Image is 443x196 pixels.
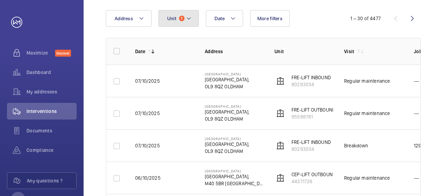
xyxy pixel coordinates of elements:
p: [GEOGRAPHIC_DATA], [205,76,249,83]
p: 07/10/2025 [135,142,160,149]
p: 07/10/2025 [135,110,160,117]
p: 06/10/2025 [135,174,161,181]
p: --- [414,110,419,117]
p: OL9 8QZ OLDHAM [205,115,249,122]
span: My addresses [26,88,77,95]
p: --- [414,77,419,84]
p: [GEOGRAPHIC_DATA] [205,137,249,141]
button: Address [106,10,151,27]
p: [GEOGRAPHIC_DATA] [205,169,263,173]
p: Date [135,48,145,55]
span: Dashboard [26,69,77,76]
p: 80293034 [292,81,331,88]
p: FRE-LIFT OUTBOUND [292,106,335,113]
span: Maximize [26,49,55,56]
span: Documents [26,127,77,134]
p: 07/10/2025 [135,77,160,84]
span: Interventions [26,108,77,115]
p: 44371726 [292,178,336,185]
img: elevator.svg [276,109,285,117]
p: 95598781 [292,113,335,120]
span: More filters [257,16,282,21]
div: Regular maintenance [344,77,390,84]
p: OL9 8QZ OLDHAM [205,83,249,90]
span: Any questions ? [27,177,76,184]
p: OL9 8QZ OLDHAM [205,148,249,155]
p: Job Id [414,48,437,55]
p: M40 5BR [GEOGRAPHIC_DATA] [205,180,263,187]
p: FRE-LIFT INBOUND [292,74,331,81]
p: FRE-LIFT INBOUND [292,139,331,146]
div: Breakdown [344,142,368,149]
div: Regular maintenance [344,110,390,117]
p: CEP-LIFT OUTBOUND [292,171,336,178]
img: elevator.svg [276,174,285,182]
span: Discover [55,50,71,57]
p: --- [414,174,419,181]
button: More filters [250,10,290,27]
button: Date [206,10,243,27]
button: Unit1 [158,10,199,27]
p: [GEOGRAPHIC_DATA], [205,141,249,148]
span: Unit [167,16,176,21]
span: Address [115,16,133,21]
p: [GEOGRAPHIC_DATA] [205,104,249,108]
p: Visit [344,48,355,55]
span: Date [215,16,225,21]
span: Compliance [26,147,77,154]
p: Address [205,48,263,55]
img: elevator.svg [276,77,285,85]
div: Regular maintenance [344,174,390,181]
img: elevator.svg [276,141,285,150]
p: [GEOGRAPHIC_DATA], [205,173,263,180]
p: Unit [274,48,333,55]
p: [GEOGRAPHIC_DATA], [205,108,249,115]
p: 80293034 [292,146,331,153]
div: 1 – 30 of 4477 [350,15,381,22]
p: 1298131 [414,142,430,149]
p: [GEOGRAPHIC_DATA] [205,72,249,76]
span: 1 [179,16,185,21]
